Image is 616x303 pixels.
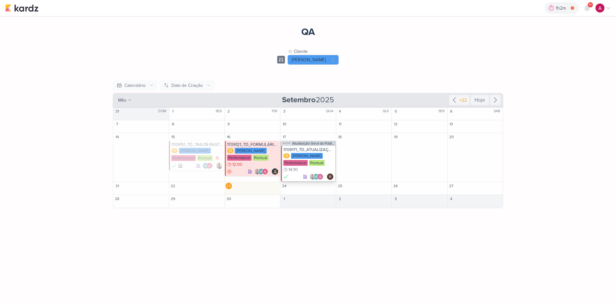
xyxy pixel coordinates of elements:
div: Q [283,153,290,158]
div: Calendário [124,82,146,89]
div: TER [271,109,279,114]
div: [PERSON_NAME] [179,148,211,154]
div: 1 [170,108,176,114]
div: 1709151_TD_TAG DE RASTREAMENTO [171,142,223,147]
div: 17 [281,134,287,140]
div: 2 [226,108,232,114]
strong: Setembro [282,95,316,105]
div: Performance [283,160,308,166]
div: Q [227,148,234,153]
div: Aline Gimenez Graciano [202,163,209,169]
div: 1 [281,196,287,202]
img: Alessandra Gomes [262,168,268,175]
p: AG [259,170,263,173]
div: Colaboradores: Iara Santos, Aline Gimenez Graciano, Alessandra Gomes [254,168,270,175]
div: SAB [494,109,502,114]
div: 24 [281,183,287,189]
div: QA [301,26,315,38]
img: Rafael Dornelles [327,173,333,180]
div: Cliente [294,48,339,55]
div: 10 [281,121,287,127]
div: SEG [216,109,224,114]
div: DOM [158,109,168,114]
span: 9+ [589,2,592,7]
div: 7 [114,121,120,127]
div: Pontual [309,160,325,166]
div: 20 [448,134,455,140]
div: +22 [458,97,468,104]
div: 1709121_TD_FORMULÁRIOS_LOOMI [227,142,279,147]
div: 3 [392,196,399,202]
div: 9 [226,121,232,127]
div: 11 [337,121,343,127]
div: 28 [114,196,120,202]
img: Iara Santos [309,173,316,180]
div: 29 [170,196,176,202]
div: FEITO [171,163,176,169]
div: 4 [337,108,343,114]
div: 12 [392,121,399,127]
div: 14 [114,134,120,140]
span: Atualização Geral do Público-Alvo dos clientes [292,142,334,145]
div: 2 [337,196,343,202]
div: 6 [448,108,455,114]
div: 30 [226,196,232,202]
div: Q [171,148,178,153]
div: 1h2m [556,5,568,12]
div: Data de Criação [171,82,203,89]
div: AGUARDANDO [227,169,232,174]
div: Hoje [471,95,489,105]
div: Responsável: Nelito Junior [272,168,278,175]
div: 25 [337,183,343,189]
div: 4 [448,196,455,202]
button: [PERSON_NAME] [287,55,339,65]
img: Nelito Junior [272,168,278,175]
div: 15 [170,134,176,140]
div: 22 [170,183,176,189]
img: Iara Santos [216,163,223,169]
div: Prioridade Alta [214,155,220,161]
div: Colaboradores: Aline Gimenez Graciano, Alessandra Gomes [202,163,214,169]
div: Aline Gimenez Graciano [258,168,264,175]
span: mês [118,97,126,104]
button: Data de Criação [160,80,214,90]
span: AG214 [282,142,291,145]
img: Alessandra Gomes [317,173,323,180]
div: Aline Gimenez Graciano [313,173,320,180]
div: QUA [326,109,335,114]
div: SEX [439,109,447,114]
p: AG [203,164,208,168]
img: Alessandra Gomes [595,4,604,13]
div: Responsável: Rafael Dornelles [327,173,333,180]
span: 2025 [282,95,334,105]
div: 26 [392,183,399,189]
div: 19 [392,134,399,140]
div: 18 [337,134,343,140]
div: 31 [114,108,120,114]
img: Alessandra Gomes [206,163,213,169]
p: AG [314,175,318,179]
div: 13 [448,121,455,127]
div: Performance [227,155,252,161]
div: Pontual [197,155,213,161]
img: Iara Santos [254,168,261,175]
div: QUI [383,109,391,114]
div: 21 [114,183,120,189]
div: 3 [281,108,287,114]
img: kardz.app [5,4,38,12]
span: 12:00 [232,162,242,167]
div: Pontual [253,155,269,161]
span: 14:30 [288,167,298,172]
div: Colaboradores: Iara Santos, Aline Gimenez Graciano, Alessandra Gomes [309,173,325,180]
div: Responsável: Iara Santos [216,163,223,169]
div: 8 [170,121,176,127]
div: 1709171_TD_ATUALIZAÇÃO SEGMENTAÇÃO_GOOGLE [283,147,334,152]
div: 16 [226,134,232,140]
div: Arquivado [178,164,182,168]
button: Calendário [113,80,157,90]
div: 5 [392,108,399,114]
div: [PERSON_NAME] [235,148,267,154]
div: [PERSON_NAME] [291,153,323,159]
div: 23 [226,183,232,189]
div: FEITO [283,173,288,180]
